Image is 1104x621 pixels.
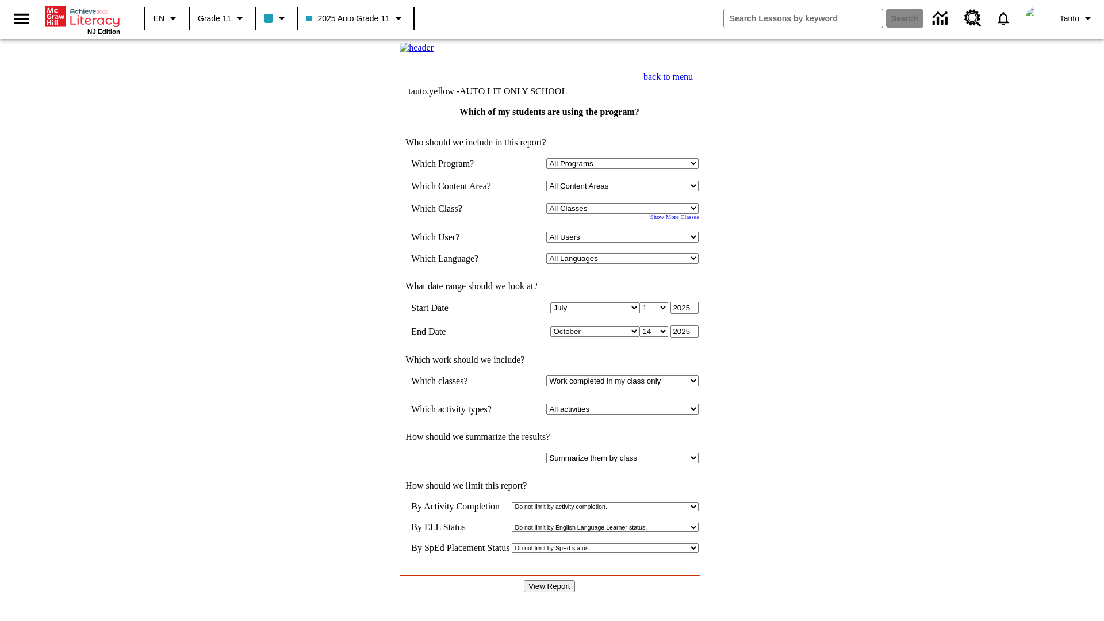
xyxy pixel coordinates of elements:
nobr: AUTO LIT ONLY SCHOOL [459,86,567,96]
td: Which Language? [411,253,508,264]
span: EN [154,13,164,25]
td: By SpEd Placement Status [411,543,509,553]
button: Language: EN, Select a language [148,8,185,29]
td: Start Date [411,302,508,314]
td: Which Program? [411,158,508,169]
nobr: Which Content Area? [411,181,491,191]
a: Notifications [988,3,1018,33]
a: Resource Center, Will open in new tab [957,3,988,34]
img: Avatar [1025,7,1048,30]
td: tauto.yellow - [408,86,584,97]
button: Grade: Grade 11, Select a grade [193,8,251,29]
span: 2025 Auto Grade 11 [306,13,389,25]
span: Grade 11 [198,13,231,25]
td: By Activity Completion [411,501,509,512]
td: By ELL Status [411,522,509,532]
td: Which activity types? [411,404,508,415]
div: Home [45,4,120,35]
input: search field [724,9,883,28]
span: NJ Edition [87,28,120,35]
td: Which User? [411,232,508,243]
a: Which of my students are using the program? [459,107,639,117]
span: Tauto [1060,13,1079,25]
td: Which work should we include? [400,355,699,365]
td: Which classes? [411,375,508,386]
button: Profile/Settings [1055,8,1099,29]
input: View Report [524,580,574,592]
button: Select a new avatar [1018,3,1055,33]
button: Class color is light blue. Change class color [259,8,293,29]
img: header [400,43,434,53]
td: Who should we include in this report? [400,137,699,148]
td: Which Class? [411,203,508,214]
a: Show More Classes [650,214,699,220]
button: Open side menu [5,2,39,36]
td: End Date [411,325,508,338]
td: How should we limit this report? [400,481,699,491]
a: Data Center [926,3,957,34]
td: What date range should we look at? [400,281,699,292]
a: back to menu [643,72,693,82]
button: Class: 2025 Auto Grade 11, Select your class [301,8,409,29]
td: How should we summarize the results? [400,432,699,442]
